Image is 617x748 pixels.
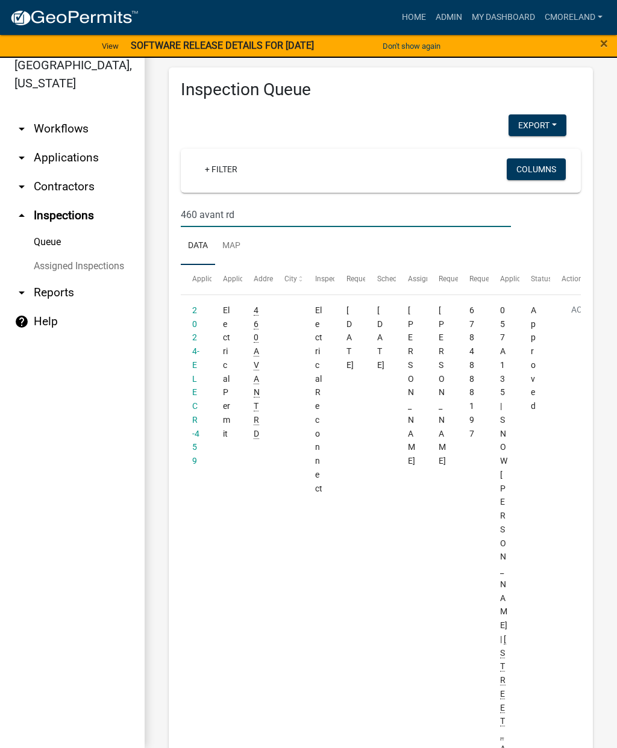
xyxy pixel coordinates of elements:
[431,6,467,29] a: Admin
[396,265,427,294] datatable-header-cell: Assigned Inspector
[600,36,608,51] button: Close
[439,275,493,283] span: Requestor Name
[211,265,242,294] datatable-header-cell: Application Type
[408,275,470,283] span: Assigned Inspector
[181,265,211,294] datatable-header-cell: Application
[439,305,446,466] span: Valerie Snow
[334,265,365,294] datatable-header-cell: Requested Date
[346,275,397,283] span: Requested Date
[131,40,314,51] strong: SOFTWARE RELEASE DETAILS FOR [DATE]
[531,305,536,411] span: Approved
[540,6,607,29] a: cmoreland
[14,208,29,223] i: arrow_drop_up
[458,265,489,294] datatable-header-cell: Requestor Phone
[377,275,429,283] span: Scheduled Time
[365,265,396,294] datatable-header-cell: Scheduled Time
[304,265,334,294] datatable-header-cell: Inspection Type
[397,6,431,29] a: Home
[273,265,304,294] datatable-header-cell: City
[519,265,550,294] datatable-header-cell: Status
[315,305,322,493] span: Electrical Reconnect
[14,314,29,329] i: help
[377,304,385,372] div: [DATE]
[181,202,511,227] input: Search for inspections
[469,275,525,283] span: Requestor Phone
[562,304,611,334] button: Action
[192,305,199,466] a: 2024-ELECR-459
[378,36,445,56] button: Don't show again
[408,305,415,466] span: Cedrick Moreland
[550,265,581,294] datatable-header-cell: Actions
[14,151,29,165] i: arrow_drop_down
[181,79,581,100] h3: Inspection Queue
[600,35,608,52] span: ×
[223,275,278,283] span: Application Type
[531,275,552,283] span: Status
[195,158,247,180] a: + Filter
[562,275,586,283] span: Actions
[315,275,366,283] span: Inspection Type
[500,275,576,283] span: Application Description
[427,265,458,294] datatable-header-cell: Requestor Name
[192,275,230,283] span: Application
[469,305,474,438] span: 6784888197
[284,275,297,283] span: City
[242,265,273,294] datatable-header-cell: Address
[489,265,519,294] datatable-header-cell: Application Description
[215,227,248,266] a: Map
[467,6,540,29] a: My Dashboard
[254,305,260,439] span: 460 AVANT RD
[254,275,280,283] span: Address
[509,114,566,136] button: Export
[346,305,354,370] span: 10/03/2024
[14,122,29,136] i: arrow_drop_down
[14,179,29,194] i: arrow_drop_down
[97,36,124,56] a: View
[14,285,29,300] i: arrow_drop_down
[181,227,215,266] a: Data
[223,305,230,438] span: Electrical Permit
[507,158,566,180] button: Columns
